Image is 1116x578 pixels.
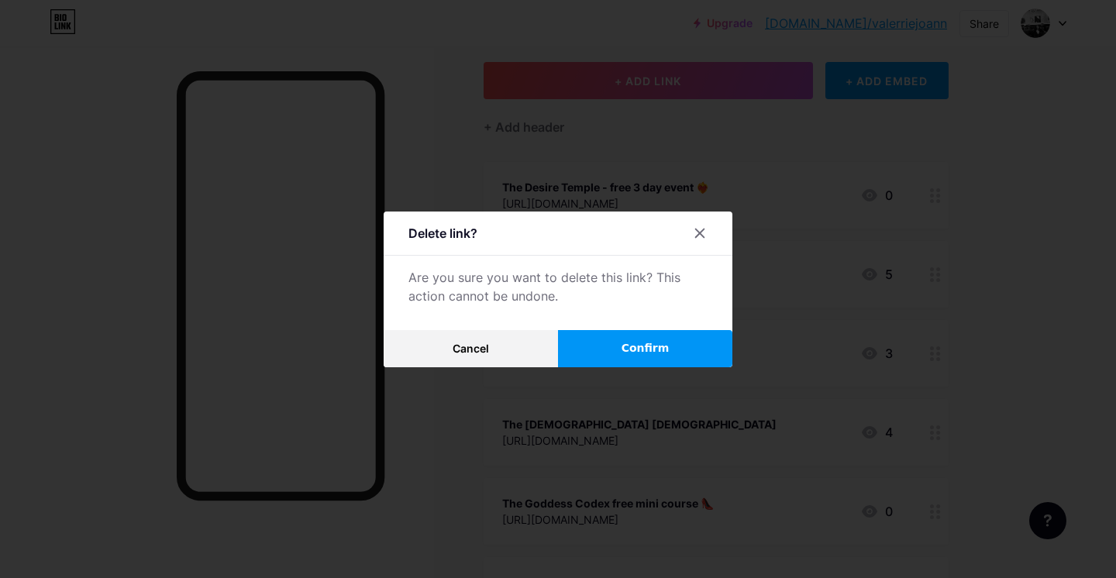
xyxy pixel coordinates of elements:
[558,330,732,367] button: Confirm
[408,224,477,243] div: Delete link?
[622,340,670,356] span: Confirm
[384,330,558,367] button: Cancel
[408,268,708,305] div: Are you sure you want to delete this link? This action cannot be undone.
[453,342,489,355] span: Cancel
